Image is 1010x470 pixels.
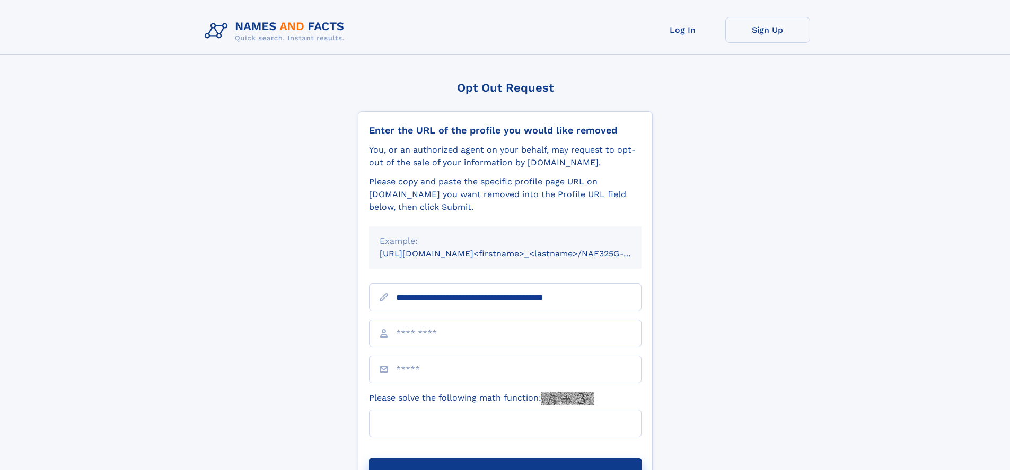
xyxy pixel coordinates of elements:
a: Log In [640,17,725,43]
div: Please copy and paste the specific profile page URL on [DOMAIN_NAME] you want removed into the Pr... [369,175,642,214]
small: [URL][DOMAIN_NAME]<firstname>_<lastname>/NAF325G-xxxxxxxx [380,249,662,259]
div: Opt Out Request [358,81,653,94]
a: Sign Up [725,17,810,43]
div: Enter the URL of the profile you would like removed [369,125,642,136]
div: Example: [380,235,631,247]
img: Logo Names and Facts [200,17,353,46]
div: You, or an authorized agent on your behalf, may request to opt-out of the sale of your informatio... [369,144,642,169]
label: Please solve the following math function: [369,392,594,405]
